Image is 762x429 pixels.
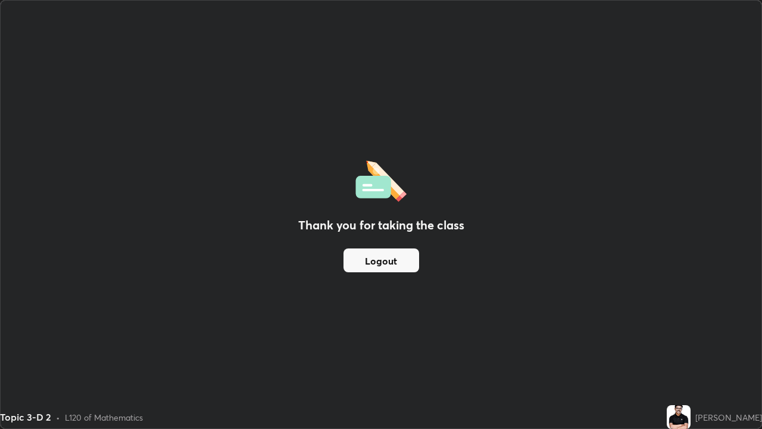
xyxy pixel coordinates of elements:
img: 83de30cf319e457290fb9ba58134f690.jpg [667,405,691,429]
div: L120 of Mathematics [65,411,143,424]
img: offlineFeedback.1438e8b3.svg [355,157,407,202]
button: Logout [343,248,419,272]
div: [PERSON_NAME] [695,411,762,424]
h2: Thank you for taking the class [298,216,464,234]
div: • [56,411,60,424]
